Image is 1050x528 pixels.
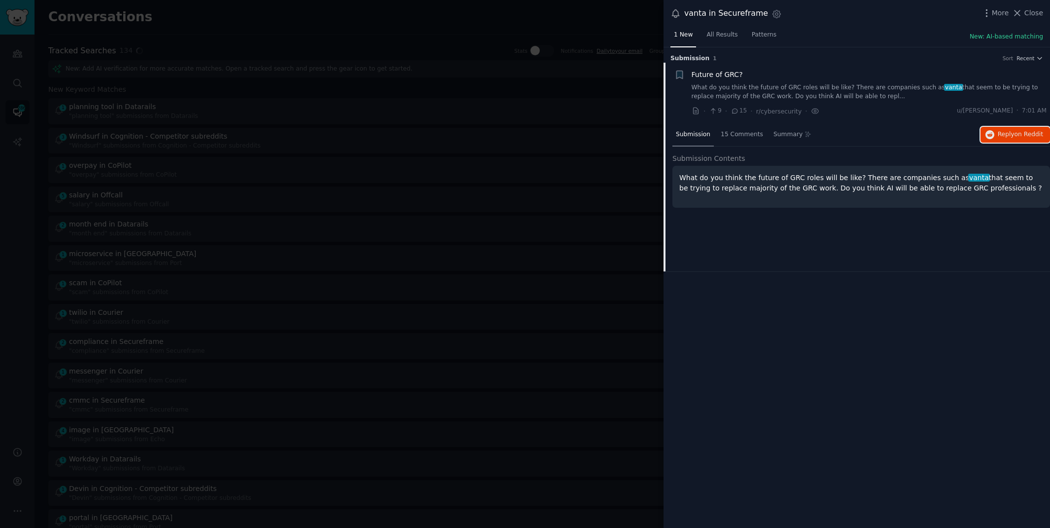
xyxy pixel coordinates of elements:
[748,27,780,47] a: Patterns
[944,84,963,91] span: vanta
[805,106,807,116] span: ·
[674,31,693,39] span: 1 New
[676,130,710,139] span: Submission
[1016,107,1018,115] span: ·
[713,55,716,61] span: 1
[970,33,1043,41] button: New: AI-based matching
[957,107,1013,115] span: u/[PERSON_NAME]
[998,130,1043,139] span: Reply
[703,106,705,116] span: ·
[670,27,696,47] a: 1 New
[752,31,776,39] span: Patterns
[684,7,768,20] div: vanta in Secureframe
[672,153,745,164] span: Submission Contents
[968,174,989,182] span: vanta
[992,8,1009,18] span: More
[1015,131,1043,138] span: on Reddit
[1022,107,1047,115] span: 7:01 AM
[1003,55,1014,62] div: Sort
[1012,8,1043,18] button: Close
[692,70,743,80] a: Future of GRC?
[1024,8,1043,18] span: Close
[679,173,1043,193] p: What do you think the future of GRC roles will be like? There are companies such as that seem to ...
[725,106,727,116] span: ·
[1016,55,1034,62] span: Recent
[731,107,747,115] span: 15
[981,8,1009,18] button: More
[980,127,1050,143] button: Replyon Reddit
[756,108,802,115] span: r/cybersecurity
[773,130,803,139] span: Summary
[670,54,709,63] span: Submission
[706,31,737,39] span: All Results
[709,107,721,115] span: 9
[721,130,763,139] span: 15 Comments
[750,106,752,116] span: ·
[692,83,1047,101] a: What do you think the future of GRC roles will be like? There are companies such asvantathat seem...
[1016,55,1043,62] button: Recent
[703,27,741,47] a: All Results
